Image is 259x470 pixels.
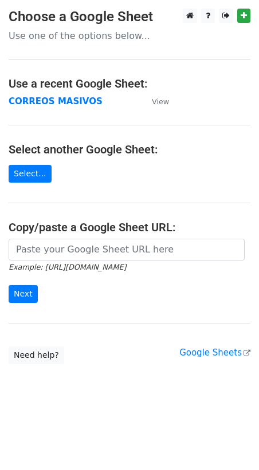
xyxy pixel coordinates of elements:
[9,165,52,183] a: Select...
[9,285,38,303] input: Next
[9,263,126,271] small: Example: [URL][DOMAIN_NAME]
[9,9,250,25] h3: Choose a Google Sheet
[9,143,250,156] h4: Select another Google Sheet:
[202,415,259,470] iframe: Chat Widget
[9,220,250,234] h4: Copy/paste a Google Sheet URL:
[9,77,250,90] h4: Use a recent Google Sheet:
[152,97,169,106] small: View
[9,346,64,364] a: Need help?
[9,96,103,106] a: CORREOS MASIVOS
[9,239,245,260] input: Paste your Google Sheet URL here
[9,30,250,42] p: Use one of the options below...
[179,347,250,358] a: Google Sheets
[140,96,169,106] a: View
